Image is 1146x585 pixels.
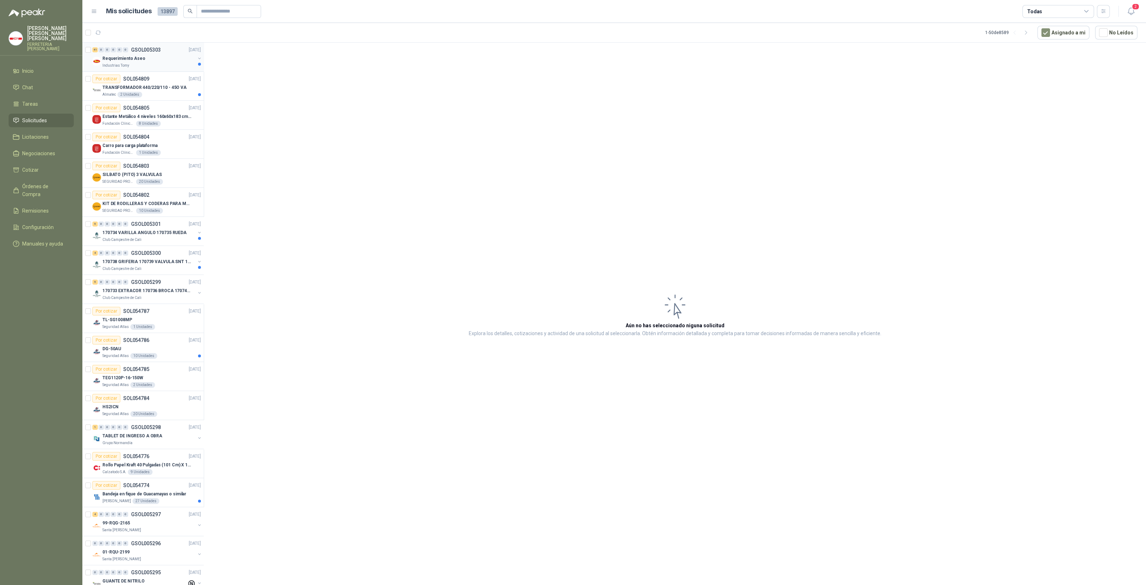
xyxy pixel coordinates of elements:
[105,222,110,227] div: 0
[123,192,149,198] p: SOL054802
[92,510,202,533] a: 4 0 0 0 0 0 GSOL005297[DATE] Company Logo99-RQG-2165Santa [PERSON_NAME]
[130,382,155,388] div: 2 Unidades
[82,362,204,391] a: Por cotizarSOL054785[DATE] Company LogoTEG1120P-16-150WSeguridad Atlas2 Unidades
[131,47,161,52] p: GSOL005303
[98,47,104,52] div: 0
[92,133,120,141] div: Por cotizar
[92,202,101,211] img: Company Logo
[136,179,163,185] div: 20 Unidades
[92,522,101,530] img: Company Logo
[9,64,74,78] a: Inicio
[102,520,130,527] p: 99-RQG-2165
[102,295,141,301] p: Club Campestre de Cali
[22,84,33,91] span: Chat
[22,149,55,157] span: Negociaciones
[22,67,34,75] span: Inicio
[92,115,101,124] img: Company Logo
[102,92,116,97] p: Almatec
[626,322,724,329] h3: Aún no has seleccionado niguna solicitud
[92,481,120,490] div: Por cotizar
[92,425,98,430] div: 1
[123,309,149,314] p: SOL054787
[105,541,110,546] div: 0
[123,396,149,401] p: SOL054784
[131,280,161,285] p: GSOL005299
[102,556,141,562] p: Santa [PERSON_NAME]
[92,162,120,170] div: Por cotizar
[9,220,74,234] a: Configuración
[123,512,128,517] div: 0
[117,92,142,97] div: 2 Unidades
[102,440,133,446] p: Grupo Normandía
[111,512,116,517] div: 0
[117,541,122,546] div: 0
[111,570,116,575] div: 0
[469,329,881,338] p: Explora los detalles, cotizaciones y actividad de una solicitud al seleccionarla. Obtén informaci...
[92,46,202,68] a: 41 0 0 0 0 0 GSOL005303[DATE] Company LogoRequerimiento AseoIndustrias Tomy
[92,394,120,403] div: Por cotizar
[82,101,204,130] a: Por cotizarSOL054805[DATE] Company LogoEstante Metálico 4 niveles 160x60x183 cm FixserFundación C...
[22,182,67,198] span: Órdenes de Compra
[133,498,159,504] div: 27 Unidades
[117,425,122,430] div: 0
[22,100,38,108] span: Tareas
[123,425,128,430] div: 0
[189,47,201,53] p: [DATE]
[189,192,201,199] p: [DATE]
[189,366,201,373] p: [DATE]
[102,208,135,214] p: SEGURIDAD PROVISER LTDA
[92,75,120,83] div: Por cotizar
[123,163,149,168] p: SOL054803
[92,231,101,240] img: Company Logo
[92,191,120,199] div: Por cotizar
[1027,8,1042,15] div: Todas
[98,280,104,285] div: 0
[123,76,149,81] p: SOL054809
[92,278,202,301] a: 5 0 0 0 0 0 GSOL005299[DATE] Company Logo170733 EXTRACOR 170736 BROCA 170743 PORTACANDClub Campes...
[117,280,122,285] div: 0
[102,462,192,469] p: Rollo Papel Kraft 40 Pulgadas (101 Cm) X 150 Mts 60 Gr
[131,541,161,546] p: GSOL005296
[92,434,101,443] img: Company Logo
[92,318,101,327] img: Company Logo
[102,317,132,323] p: TL-SG1008MP
[131,222,161,227] p: GSOL005301
[9,114,74,127] a: Solicitudes
[92,144,101,153] img: Company Logo
[102,171,162,178] p: SILBATO (PITO) 3 VALVULAS
[189,221,201,228] p: [DATE]
[27,42,74,51] p: FERRETERIA [PERSON_NAME]
[22,223,54,231] span: Configuración
[102,498,131,504] p: [PERSON_NAME]
[22,207,49,215] span: Remisiones
[98,570,104,575] div: 0
[92,512,98,517] div: 4
[92,104,120,112] div: Por cotizar
[136,121,161,127] div: 8 Unidades
[82,478,204,507] a: Por cotizarSOL054774[DATE] Company LogoBandeja en fique de Guacamayas o similar[PERSON_NAME]27 Un...
[102,229,187,236] p: 170734 VARILLA ANGULO 170735 RUEDA
[92,347,101,356] img: Company Logo
[82,449,204,478] a: Por cotizarSOL054776[DATE] Company LogoRollo Papel Kraft 40 Pulgadas (101 Cm) X 150 Mts 60 GrCalz...
[102,404,119,410] p: HS2ICN
[123,47,128,52] div: 0
[92,260,101,269] img: Company Logo
[123,251,128,256] div: 0
[131,512,161,517] p: GSOL005297
[123,280,128,285] div: 0
[102,266,141,272] p: Club Campestre de Cali
[128,469,153,475] div: 9 Unidades
[123,483,149,488] p: SOL054774
[92,220,202,243] a: 5 0 0 0 0 0 GSOL005301[DATE] Company Logo170734 VARILLA ANGULO 170735 RUEDAClub Campestre de Cali
[111,425,116,430] div: 0
[123,570,128,575] div: 0
[82,130,204,159] a: Por cotizarSOL054804[DATE] Company LogoCarro para carga plataformaFundación Clínica Shaio1 Unidades
[117,47,122,52] div: 0
[123,222,128,227] div: 0
[136,150,161,156] div: 1 Unidades
[102,258,192,265] p: 170738 GRIFERIA 170739 VALVULA SNT 170742 VALVULA
[92,57,101,66] img: Company Logo
[189,569,201,576] p: [DATE]
[105,251,110,256] div: 0
[92,405,101,414] img: Company Logo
